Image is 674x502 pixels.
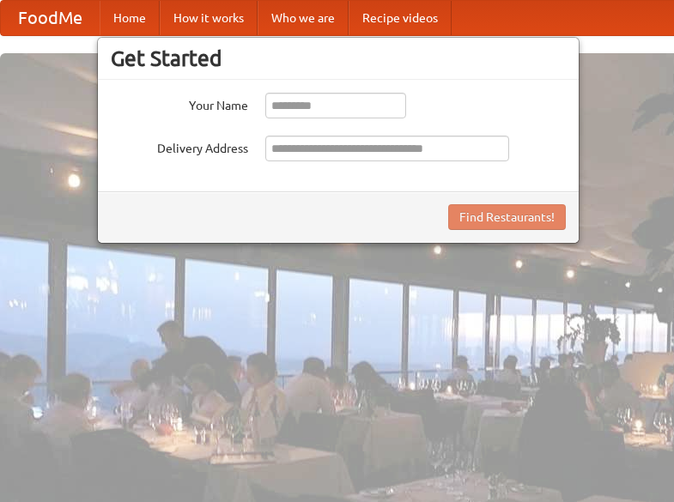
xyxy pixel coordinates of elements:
[111,93,248,114] label: Your Name
[160,1,258,35] a: How it works
[258,1,349,35] a: Who we are
[100,1,160,35] a: Home
[111,136,248,157] label: Delivery Address
[111,45,566,71] h3: Get Started
[448,204,566,230] button: Find Restaurants!
[1,1,100,35] a: FoodMe
[349,1,452,35] a: Recipe videos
